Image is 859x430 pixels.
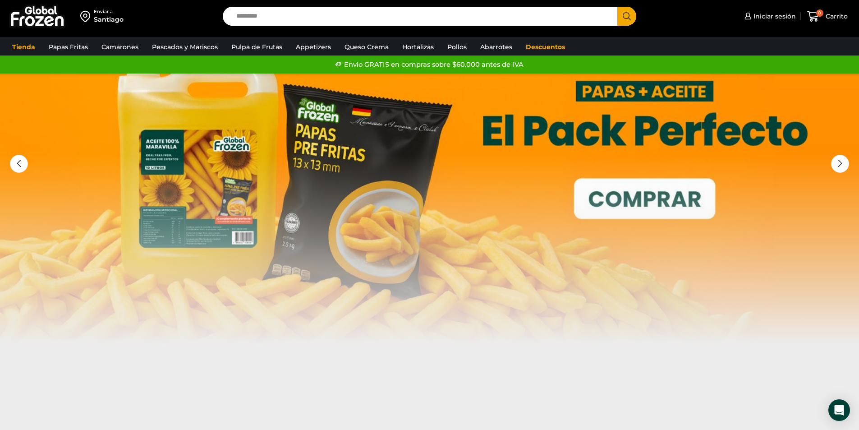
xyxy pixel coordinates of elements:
div: Previous slide [10,155,28,173]
span: Iniciar sesión [751,12,796,21]
div: Enviar a [94,9,124,15]
a: Appetizers [291,38,335,55]
a: Camarones [97,38,143,55]
a: Pollos [443,38,471,55]
span: Carrito [823,12,848,21]
div: Santiago [94,15,124,24]
a: Hortalizas [398,38,438,55]
img: address-field-icon.svg [80,9,94,24]
a: Papas Fritas [44,38,92,55]
a: Queso Crema [340,38,393,55]
a: Tienda [8,38,40,55]
span: 0 [816,9,823,17]
a: Iniciar sesión [742,7,796,25]
div: Next slide [831,155,849,173]
div: Open Intercom Messenger [828,399,850,421]
button: Search button [617,7,636,26]
a: Abarrotes [476,38,517,55]
a: 0 Carrito [805,6,850,27]
a: Pescados y Mariscos [147,38,222,55]
a: Pulpa de Frutas [227,38,287,55]
a: Descuentos [521,38,570,55]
